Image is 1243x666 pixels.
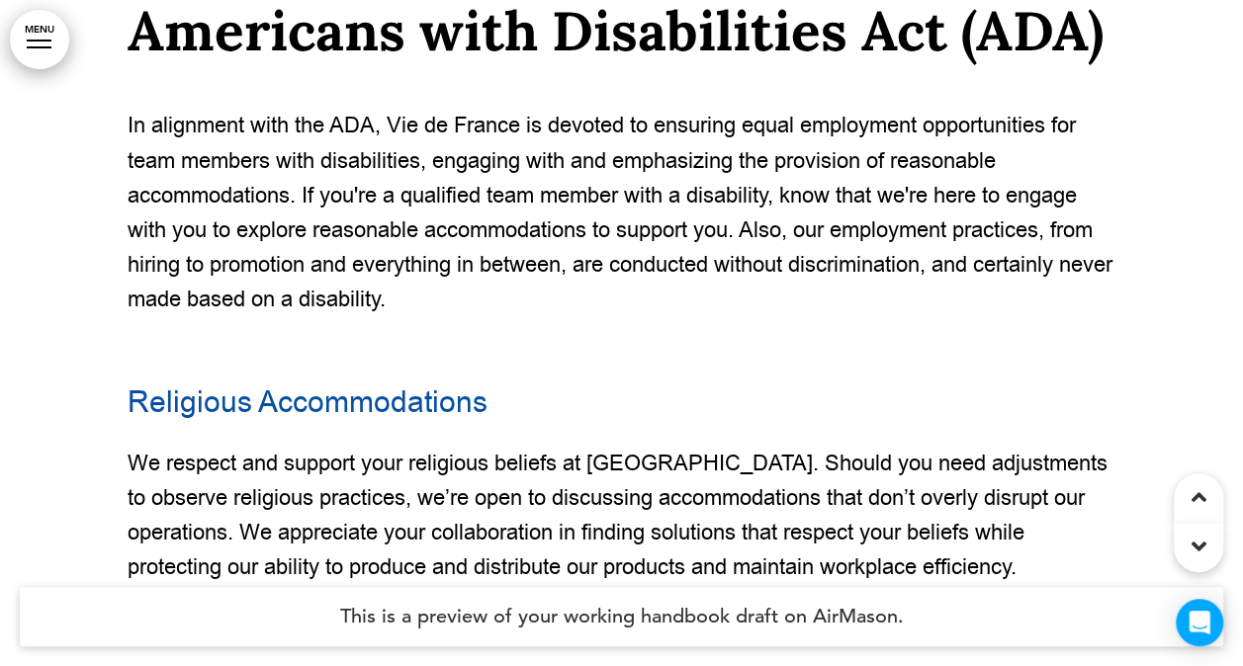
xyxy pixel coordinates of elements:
p: We respect and support your religious beliefs at [GEOGRAPHIC_DATA]. Should you need adjustments t... [128,446,1116,585]
a: MENU [10,10,69,69]
h6: Religious Accommodations [128,386,1116,416]
div: Open Intercom Messenger [1176,599,1223,646]
h4: This is a preview of your working handbook draft on AirMason. [20,587,1223,646]
h1: Americans with Disabilities Act (ADA) [128,4,1116,58]
p: In alignment with the ADA, Vie de France is devoted to ensuring equal employment opportunities fo... [128,108,1116,351]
